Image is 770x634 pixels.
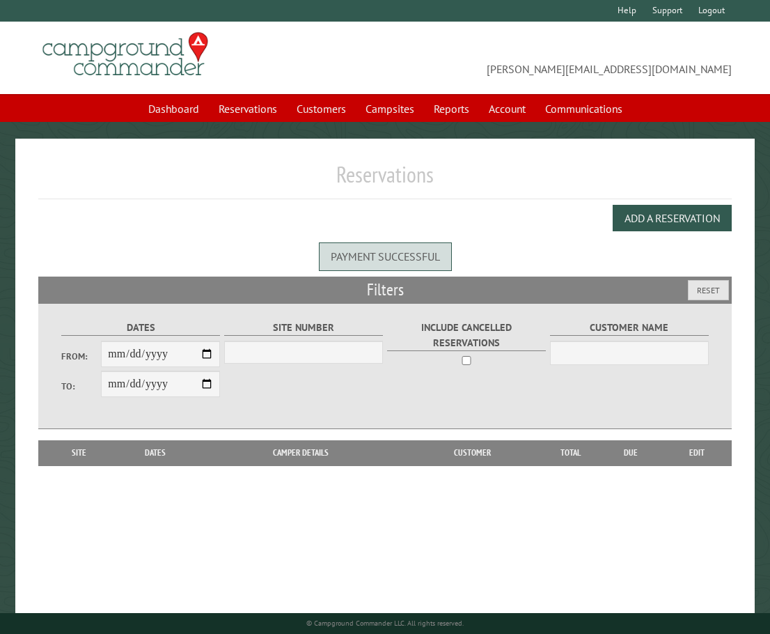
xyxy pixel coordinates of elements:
[543,440,599,465] th: Total
[306,619,464,628] small: © Campground Commander LLC. All rights reserved.
[537,95,631,122] a: Communications
[61,350,101,363] label: From:
[61,320,220,336] label: Dates
[599,440,663,465] th: Due
[385,38,732,77] span: [PERSON_NAME][EMAIL_ADDRESS][DOMAIN_NAME]
[288,95,354,122] a: Customers
[387,320,546,350] label: Include Cancelled Reservations
[112,440,199,465] th: Dates
[199,440,402,465] th: Camper Details
[224,320,383,336] label: Site Number
[38,161,731,199] h1: Reservations
[210,95,285,122] a: Reservations
[140,95,207,122] a: Dashboard
[663,440,732,465] th: Edit
[45,440,111,465] th: Site
[550,320,709,336] label: Customer Name
[613,205,732,231] button: Add a Reservation
[480,95,534,122] a: Account
[38,27,212,82] img: Campground Commander
[357,95,423,122] a: Campsites
[425,95,478,122] a: Reports
[688,280,729,300] button: Reset
[38,277,731,303] h2: Filters
[61,380,101,393] label: To:
[402,440,543,465] th: Customer
[319,242,452,270] div: Payment successful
